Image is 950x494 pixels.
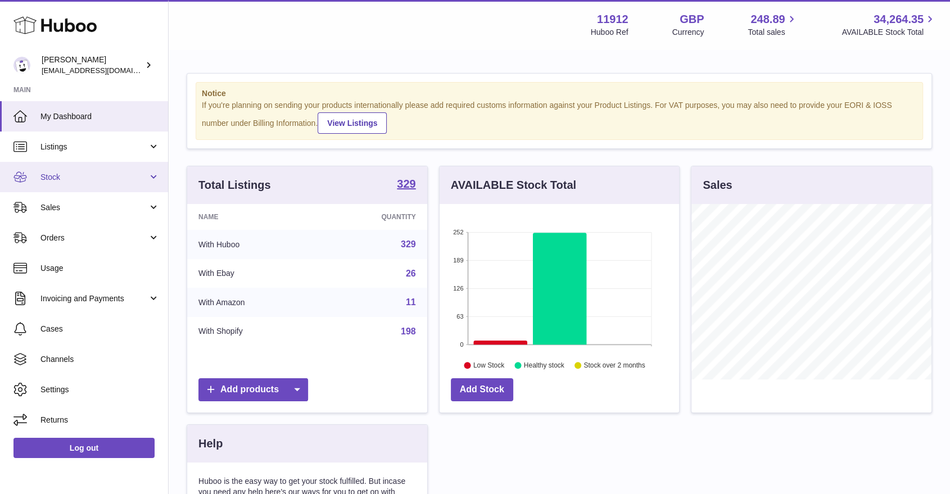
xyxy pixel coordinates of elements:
img: info@carbonmyride.com [13,57,30,74]
div: Currency [672,27,704,38]
a: 11 [406,297,416,307]
text: 252 [453,229,463,235]
h3: AVAILABLE Stock Total [451,178,576,193]
strong: 329 [397,178,415,189]
td: With Shopify [187,317,318,346]
div: If you're planning on sending your products internationally please add required customs informati... [202,100,917,134]
text: 126 [453,285,463,292]
a: 26 [406,269,416,278]
span: Stock [40,172,148,183]
h3: Help [198,436,223,451]
text: Low Stock [473,361,505,369]
a: View Listings [318,112,387,134]
text: 189 [453,257,463,264]
a: 248.89 Total sales [748,12,798,38]
th: Quantity [318,204,427,230]
span: Usage [40,263,160,274]
td: With Huboo [187,230,318,259]
td: With Ebay [187,259,318,288]
th: Name [187,204,318,230]
span: Invoicing and Payments [40,293,148,304]
text: Stock over 2 months [583,361,645,369]
span: Returns [40,415,160,425]
text: 63 [456,313,463,320]
span: [EMAIL_ADDRESS][DOMAIN_NAME] [42,66,165,75]
a: 329 [401,239,416,249]
span: Cases [40,324,160,334]
strong: Notice [202,88,917,99]
h3: Sales [703,178,732,193]
text: 0 [460,341,463,348]
span: Listings [40,142,148,152]
div: [PERSON_NAME] [42,55,143,76]
span: 248.89 [750,12,785,27]
strong: GBP [680,12,704,27]
span: 34,264.35 [874,12,924,27]
h3: Total Listings [198,178,271,193]
span: Settings [40,384,160,395]
td: With Amazon [187,288,318,317]
a: 198 [401,327,416,336]
div: Huboo Ref [591,27,628,38]
strong: 11912 [597,12,628,27]
span: My Dashboard [40,111,160,122]
span: Channels [40,354,160,365]
span: Orders [40,233,148,243]
a: Add products [198,378,308,401]
a: Log out [13,438,155,458]
a: 329 [397,178,415,192]
span: Sales [40,202,148,213]
text: Healthy stock [524,361,565,369]
a: 34,264.35 AVAILABLE Stock Total [842,12,937,38]
a: Add Stock [451,378,513,401]
span: Total sales [748,27,798,38]
span: AVAILABLE Stock Total [842,27,937,38]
